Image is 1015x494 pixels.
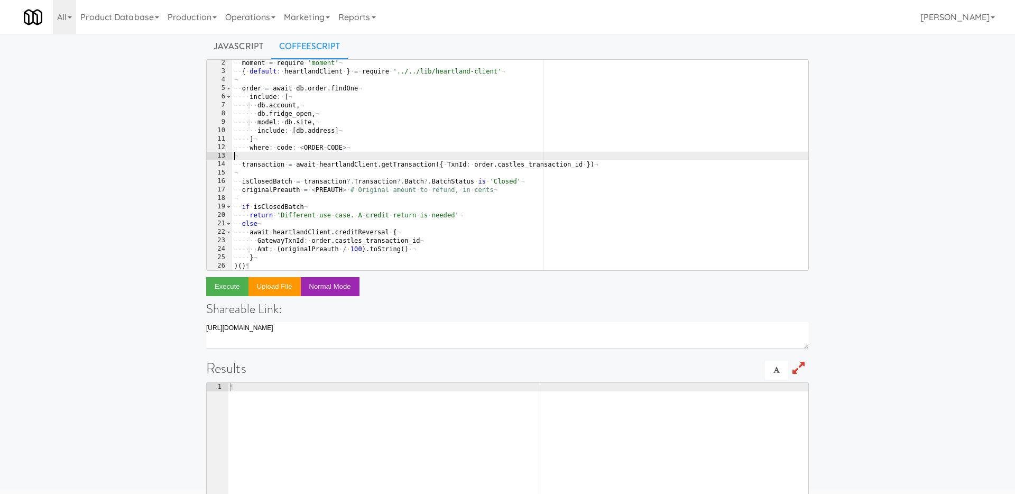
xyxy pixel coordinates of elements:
div: 3 [207,67,232,76]
div: 5 [207,84,232,93]
div: 22 [207,228,232,236]
div: 23 [207,236,232,245]
div: 8 [207,109,232,118]
div: 17 [207,186,232,194]
div: 4 [207,76,232,84]
div: 19 [207,203,232,211]
div: 12 [207,143,232,152]
a: Javascript [206,33,271,60]
div: 7 [207,101,232,109]
h4: Shareable Link: [206,302,809,316]
div: 6 [207,93,232,101]
div: 1 [207,383,228,391]
button: Upload file [248,277,301,296]
div: 25 [207,253,232,262]
a: CoffeeScript [271,33,348,60]
div: 21 [207,219,232,228]
div: 11 [207,135,232,143]
textarea: [URL][DOMAIN_NAME] [206,322,809,349]
button: Normal Mode [301,277,359,296]
div: 13 [207,152,232,160]
div: 10 [207,126,232,135]
h1: Results [206,361,809,376]
div: 18 [207,194,232,203]
div: 2 [207,59,232,67]
div: 16 [207,177,232,186]
div: 15 [207,169,232,177]
div: 14 [207,160,232,169]
div: 20 [207,211,232,219]
div: 24 [207,245,232,253]
div: 9 [207,118,232,126]
button: Execute [206,277,248,296]
img: Micromart [24,8,42,26]
div: 26 [207,262,232,270]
